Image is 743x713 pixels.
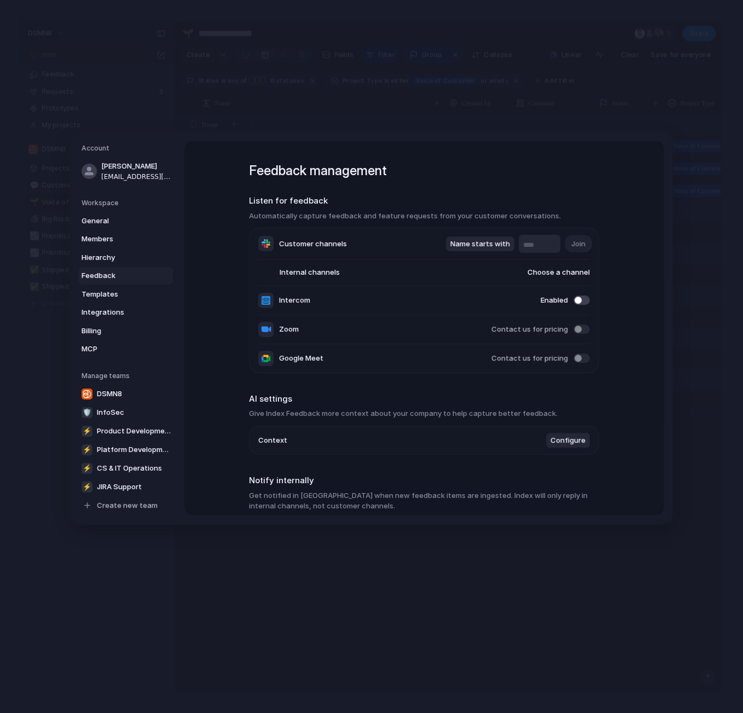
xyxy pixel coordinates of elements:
h3: Give Index Feedback more context about your company to help capture better feedback. [249,408,599,419]
span: Create new team [97,500,158,511]
span: Billing [82,325,152,336]
h5: Manage teams [82,370,173,380]
span: Zoom [279,324,299,335]
div: ⚡ [82,425,92,436]
h2: Listen for feedback [249,195,599,207]
a: [PERSON_NAME][EMAIL_ADDRESS][DOMAIN_NAME] [78,158,173,185]
div: ⚡ [82,462,92,473]
span: Name starts with [450,238,510,249]
h2: Notify internally [249,474,599,487]
a: MCP [78,340,173,358]
span: Configure [550,434,585,445]
div: 🛡 [82,407,92,418]
div: ⚡ [82,444,92,455]
span: CS & IT Operations [97,463,162,474]
span: Templates [82,288,152,299]
a: Templates [78,285,173,303]
a: DSMN8 [78,385,175,402]
a: ⚡JIRA Support [78,478,175,495]
span: [PERSON_NAME] [101,161,171,172]
button: Name starts with [446,236,514,251]
a: Create new team [78,496,175,514]
a: ⚡CS & IT Operations [78,459,175,477]
span: Product Development [97,426,171,437]
span: Members [82,234,152,245]
h3: Get notified in [GEOGRAPHIC_DATA] when new feedback items are ingested. Index will only reply in ... [249,490,599,511]
span: Enabled [541,295,568,306]
span: Intercom [279,295,310,306]
span: DSMN8 [97,389,122,399]
span: Integrations [82,307,152,318]
span: Contact us for pricing [491,353,568,364]
span: [EMAIL_ADDRESS][DOMAIN_NAME] [101,171,171,181]
a: ⚡Platform Development [78,440,175,458]
h1: Feedback management [249,161,599,181]
span: InfoSec [97,407,124,418]
h2: AI settings [249,392,599,405]
h5: Workspace [82,198,173,207]
span: Google Meet [279,353,323,364]
h3: Automatically capture feedback and feature requests from your customer conversations. [249,210,599,221]
a: ⚡Product Development [78,422,175,439]
span: Contact us for pricing [491,324,568,335]
span: Platform Development [97,444,171,455]
a: Integrations [78,304,173,321]
span: Internal channels [258,267,340,278]
span: Hierarchy [82,252,152,263]
a: Members [78,230,173,248]
a: General [78,212,173,229]
div: ⚡ [82,481,92,492]
a: Feedback [78,267,173,285]
span: MCP [82,344,152,355]
span: Customer channels [279,238,347,249]
span: Context [258,434,287,445]
span: Feedback [82,270,152,281]
h5: Account [82,143,173,153]
span: General [82,215,152,226]
button: Configure [546,432,590,448]
a: Hierarchy [78,248,173,266]
span: Choose a channel [506,267,590,278]
span: JIRA Support [97,482,142,492]
a: 🛡InfoSec [78,403,175,421]
a: Billing [78,322,173,339]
